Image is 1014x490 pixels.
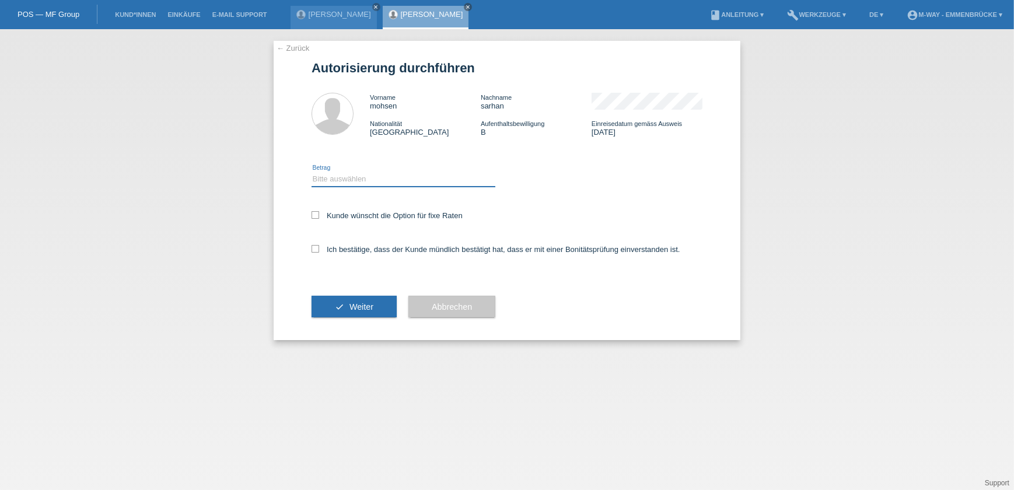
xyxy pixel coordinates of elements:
span: Vorname [370,94,396,101]
label: Kunde wünscht die Option für fixe Raten [312,211,463,220]
a: [PERSON_NAME] [309,10,371,19]
a: Support [985,479,1009,487]
span: Weiter [349,302,373,311]
i: account_circle [907,9,918,21]
i: book [709,9,721,21]
a: DE ▾ [863,11,889,18]
i: close [373,4,379,10]
div: mohsen [370,93,481,110]
i: close [465,4,471,10]
span: Aufenthaltsbewilligung [481,120,544,127]
a: Kund*innen [109,11,162,18]
h1: Autorisierung durchführen [312,61,702,75]
div: [DATE] [592,119,702,136]
i: build [788,9,799,21]
button: check Weiter [312,296,397,318]
button: Abbrechen [408,296,495,318]
label: Ich bestätige, dass der Kunde mündlich bestätigt hat, dass er mit einer Bonitätsprüfung einversta... [312,245,680,254]
a: close [464,3,472,11]
div: B [481,119,592,136]
span: Nachname [481,94,512,101]
a: bookAnleitung ▾ [704,11,770,18]
a: POS — MF Group [18,10,79,19]
a: ← Zurück [277,44,309,52]
div: sarhan [481,93,592,110]
a: Einkäufe [162,11,206,18]
span: Einreisedatum gemäss Ausweis [592,120,682,127]
i: check [335,302,344,311]
a: E-Mail Support [207,11,273,18]
a: [PERSON_NAME] [401,10,463,19]
a: buildWerkzeuge ▾ [782,11,852,18]
span: Nationalität [370,120,402,127]
span: Abbrechen [432,302,472,311]
div: [GEOGRAPHIC_DATA] [370,119,481,136]
a: account_circlem-way - Emmenbrücke ▾ [901,11,1008,18]
a: close [372,3,380,11]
